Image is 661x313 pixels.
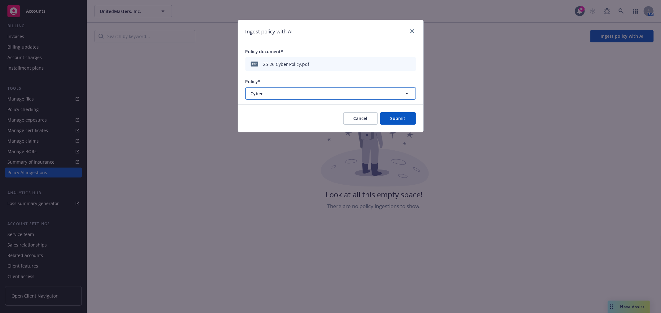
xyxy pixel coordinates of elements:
h1: Ingest policy with AI [245,28,293,36]
button: Cancel [343,112,378,125]
span: Policy* [245,79,261,84]
button: Submit [380,112,416,125]
span: pdf [251,62,258,66]
div: 25-26 Cyber Policy.pdf [263,61,310,67]
a: close [408,28,416,35]
span: Cyber [251,90,388,97]
button: Cyber [245,87,416,100]
span: Policy document* [245,49,284,54]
